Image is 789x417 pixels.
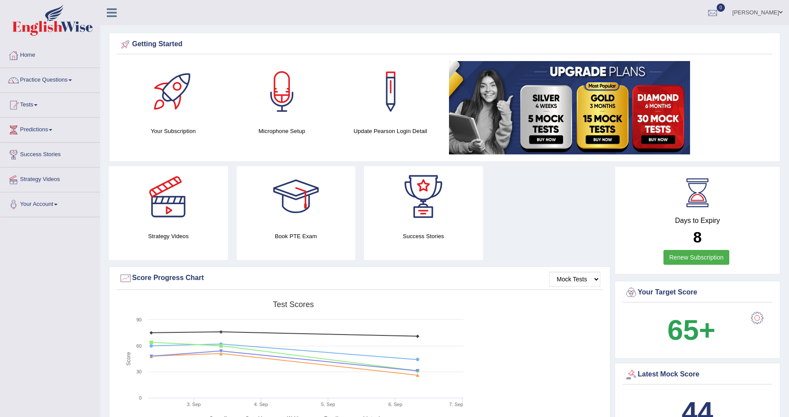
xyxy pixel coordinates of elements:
[449,402,463,407] tspan: 7. Sep
[0,43,100,65] a: Home
[625,217,770,225] h4: Days to Expiry
[693,229,701,246] b: 8
[126,352,132,366] tspan: Score
[237,232,356,241] h4: Book PTE Exam
[717,3,725,12] span: 0
[254,402,268,407] tspan: 4. Sep
[232,126,332,136] h4: Microphone Setup
[667,314,715,346] b: 65+
[340,126,440,136] h4: Update Pearson Login Detail
[139,395,142,400] text: 0
[0,93,100,115] a: Tests
[187,402,201,407] tspan: 3. Sep
[388,402,402,407] tspan: 6. Sep
[119,272,600,285] div: Score Progress Chart
[449,61,690,154] img: small5.jpg
[364,232,483,241] h4: Success Stories
[136,317,142,322] text: 90
[0,68,100,90] a: Practice Questions
[0,192,100,214] a: Your Account
[625,368,770,381] div: Latest Mock Score
[625,286,770,299] div: Your Target Score
[136,369,142,374] text: 30
[0,143,100,164] a: Success Stories
[0,118,100,140] a: Predictions
[273,300,314,309] tspan: Test scores
[663,250,729,265] a: Renew Subscription
[0,167,100,189] a: Strategy Videos
[123,126,223,136] h4: Your Subscription
[321,402,335,407] tspan: 5. Sep
[119,38,770,51] div: Getting Started
[136,343,142,349] text: 60
[109,232,228,241] h4: Strategy Videos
